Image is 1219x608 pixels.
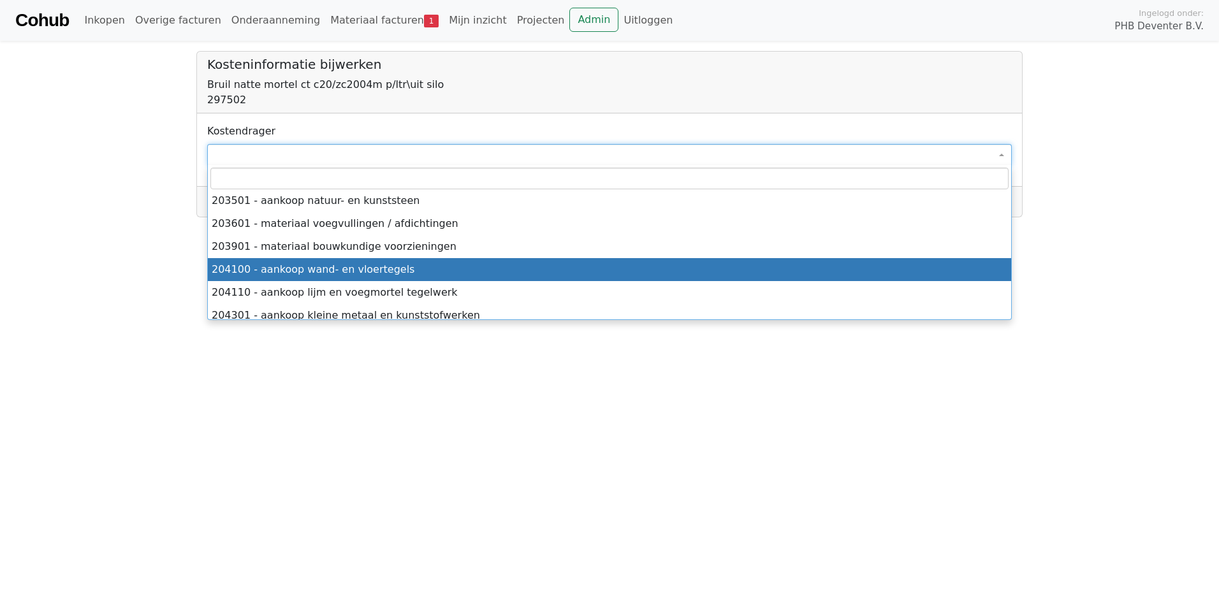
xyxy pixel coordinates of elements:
[424,15,439,27] span: 1
[207,92,1012,108] div: 297502
[208,212,1011,235] li: 203601 - materiaal voegvullingen / afdichtingen
[208,304,1011,327] li: 204301 - aankoop kleine metaal en kunststofwerken
[208,258,1011,281] li: 204100 - aankoop wand- en vloertegels
[1139,7,1204,19] span: Ingelogd onder:
[1114,19,1204,34] span: PHB Deventer B.V.
[444,8,512,33] a: Mijn inzicht
[512,8,570,33] a: Projecten
[207,124,275,139] label: Kostendrager
[207,77,1012,92] div: Bruil natte mortel ct c20/zc2004m p/ltr\uit silo
[226,8,325,33] a: Onderaanneming
[325,8,444,33] a: Materiaal facturen1
[130,8,226,33] a: Overige facturen
[208,281,1011,304] li: 204110 - aankoop lijm en voegmortel tegelwerk
[208,189,1011,212] li: 203501 - aankoop natuur- en kunststeen
[207,57,1012,72] h5: Kosteninformatie bijwerken
[79,8,129,33] a: Inkopen
[208,235,1011,258] li: 203901 - materiaal bouwkundige voorzieningen
[618,8,678,33] a: Uitloggen
[569,8,618,32] a: Admin
[15,5,69,36] a: Cohub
